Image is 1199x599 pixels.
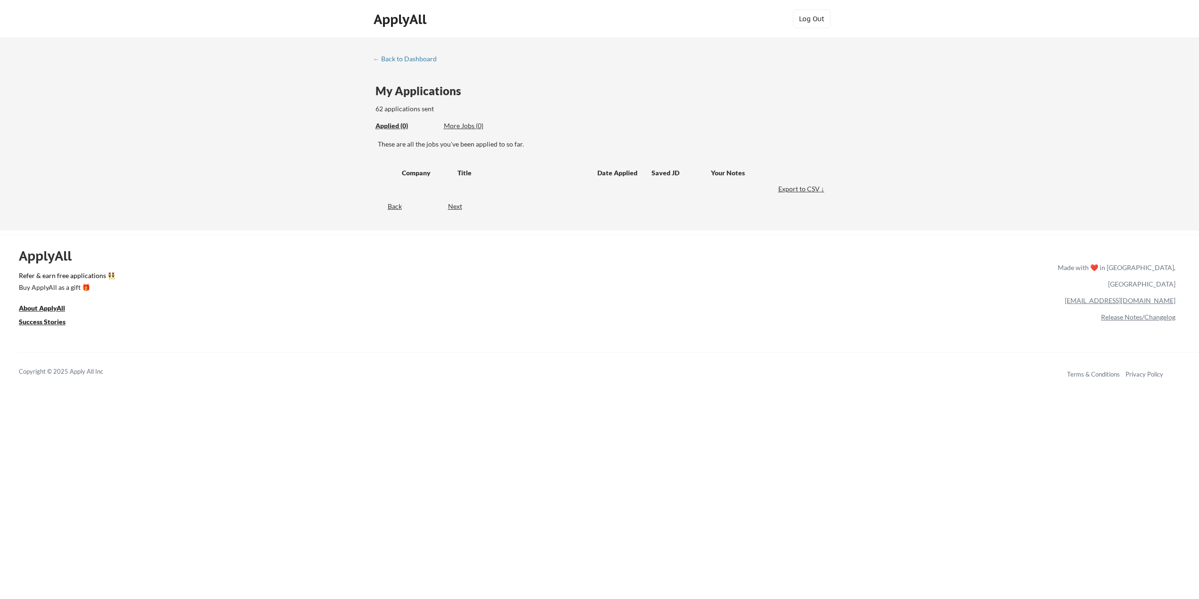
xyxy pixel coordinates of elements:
div: Buy ApplyAll as a gift 🎁 [19,284,113,291]
div: Back [373,202,402,211]
div: ApplyAll [19,248,82,264]
div: 62 applications sent [375,104,558,114]
div: My Applications [375,85,469,97]
u: Success Stories [19,318,65,326]
div: These are job applications we think you'd be a good fit for, but couldn't apply you to automatica... [444,121,513,131]
div: ApplyAll [374,11,429,27]
a: About ApplyAll [19,303,78,315]
div: These are all the jobs you've been applied to so far. [378,139,827,149]
a: ← Back to Dashboard [373,55,444,65]
button: Log Out [793,9,831,28]
div: Export to CSV ↓ [778,184,827,194]
a: Release Notes/Changelog [1101,313,1175,321]
a: Success Stories [19,317,78,328]
div: More Jobs (0) [444,121,513,131]
div: Saved JD [652,164,711,181]
u: About ApplyAll [19,304,65,312]
a: Privacy Policy [1126,370,1163,378]
div: Your Notes [711,168,818,178]
div: Made with ❤️ in [GEOGRAPHIC_DATA], [GEOGRAPHIC_DATA] [1054,259,1175,292]
div: Date Applied [597,168,639,178]
a: Terms & Conditions [1067,370,1120,378]
div: Title [457,168,588,178]
div: Copyright © 2025 Apply All Inc [19,367,127,377]
div: Applied (0) [375,121,437,131]
div: Next [448,202,473,211]
div: Company [402,168,449,178]
a: Refer & earn free applications 👯‍♀️ [19,272,861,282]
a: Buy ApplyAll as a gift 🎁 [19,282,113,294]
div: These are all the jobs you've been applied to so far. [375,121,437,131]
div: ← Back to Dashboard [373,56,444,62]
a: [EMAIL_ADDRESS][DOMAIN_NAME] [1065,296,1175,304]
